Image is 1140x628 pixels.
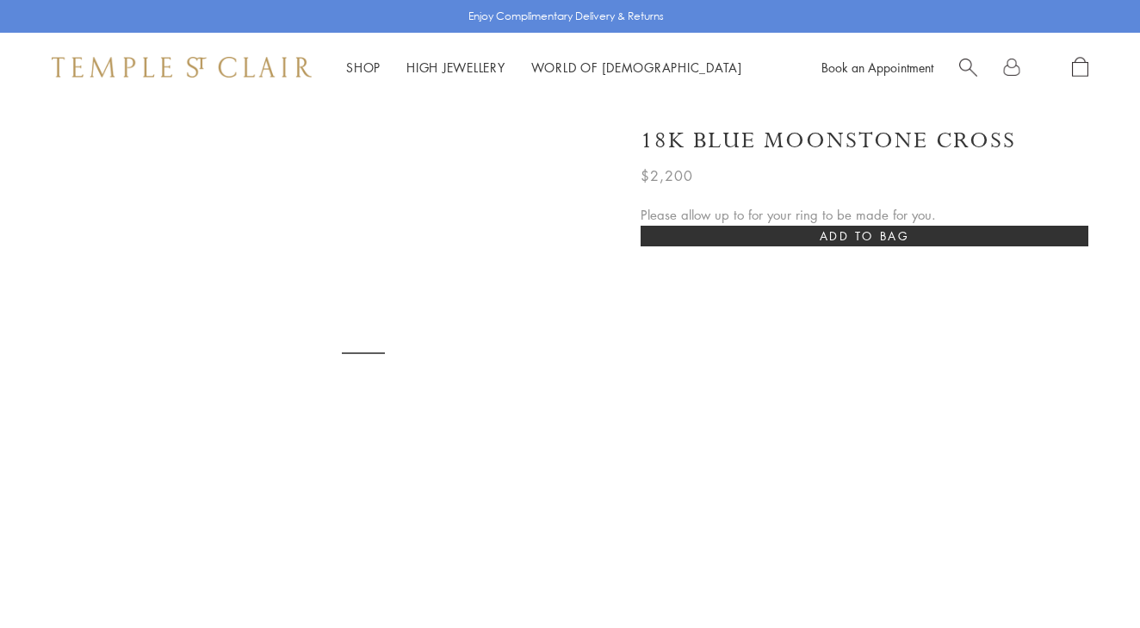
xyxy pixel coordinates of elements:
[531,59,742,76] a: World of [DEMOGRAPHIC_DATA]World of [DEMOGRAPHIC_DATA]
[641,126,1016,156] h1: 18K Blue Moonstone Cross
[346,57,742,78] nav: Main navigation
[641,226,1088,246] button: Add to bag
[641,165,693,187] span: $2,200
[641,204,1088,226] div: Please allow up to for your ring to be made for you.
[959,57,977,78] a: Search
[820,227,910,246] span: Add to bag
[1072,57,1088,78] a: Open Shopping Bag
[468,8,664,25] p: Enjoy Complimentary Delivery & Returns
[52,57,312,78] img: Temple St. Clair
[821,59,933,76] a: Book an Appointment
[346,59,381,76] a: ShopShop
[406,59,505,76] a: High JewelleryHigh Jewellery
